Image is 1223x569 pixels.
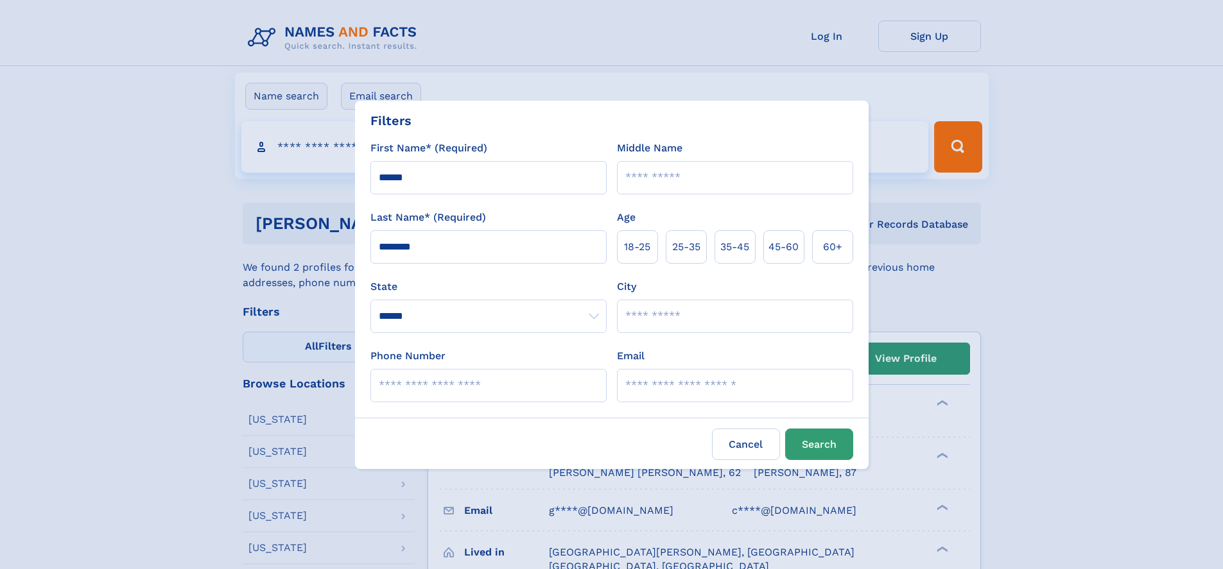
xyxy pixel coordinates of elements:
span: 60+ [823,239,842,255]
label: City [617,279,636,294]
span: 35‑45 [720,239,749,255]
label: Age [617,210,636,225]
label: Email [617,348,645,364]
label: State [370,279,607,294]
button: Search [785,429,853,460]
label: First Name* (Required) [370,140,487,156]
label: Phone Number [370,348,446,364]
div: Filters [370,111,412,130]
label: Last Name* (Required) [370,210,486,225]
label: Middle Name [617,140,682,156]
label: Cancel [712,429,780,460]
span: 25‑35 [672,239,700,255]
span: 45‑60 [768,239,799,255]
span: 18‑25 [624,239,650,255]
